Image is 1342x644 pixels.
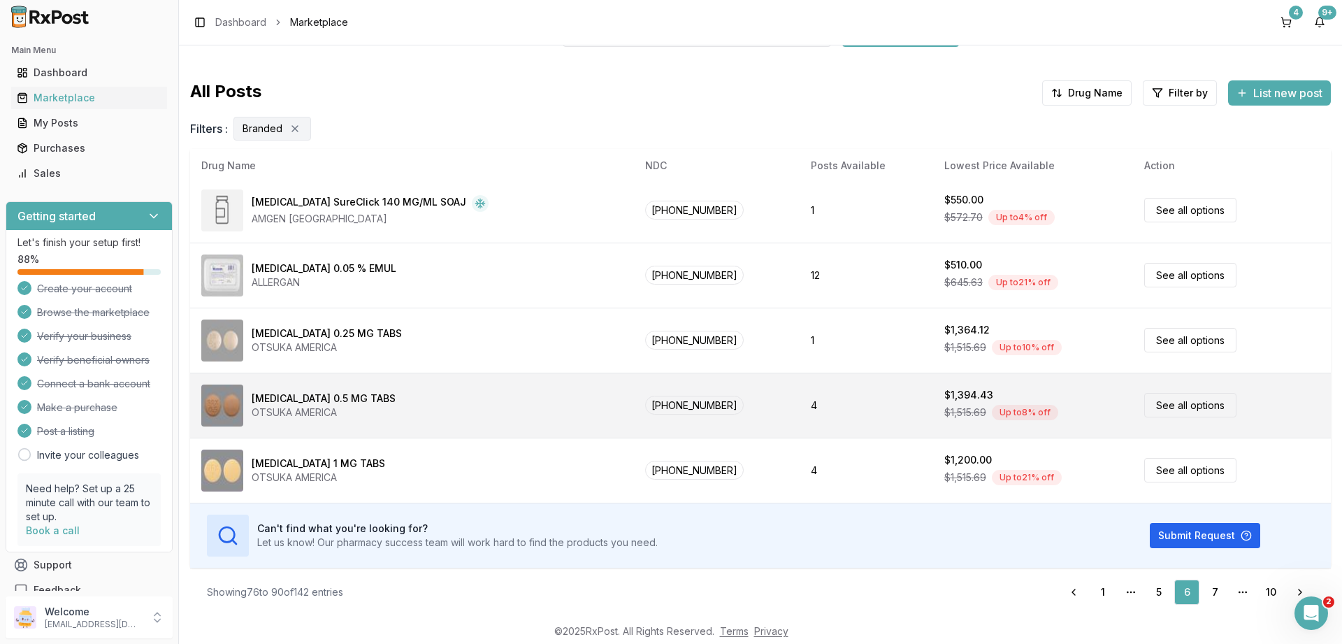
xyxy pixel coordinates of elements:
[800,243,933,308] td: 12
[17,116,161,130] div: My Posts
[11,110,167,136] a: My Posts
[252,341,402,355] div: OTSUKA AMERICA
[190,80,261,106] span: All Posts
[37,424,94,438] span: Post a listing
[6,162,173,185] button: Sales
[17,66,161,80] div: Dashboard
[14,606,36,629] img: User avatar
[45,619,142,630] p: [EMAIL_ADDRESS][DOMAIN_NAME]
[252,392,396,406] div: [MEDICAL_DATA] 0.5 MG TABS
[201,450,243,492] img: Rexulti 1 MG TABS
[944,341,986,355] span: $1,515.69
[1294,596,1328,630] iframe: Intercom live chat
[37,353,150,367] span: Verify beneficial owners
[6,137,173,159] button: Purchases
[800,373,933,438] td: 4
[252,471,385,485] div: OTSUKA AMERICA
[944,388,993,402] div: $1,394.43
[944,276,983,289] span: $645.63
[201,189,243,231] img: Repatha SureClick 140 MG/ML SOAJ
[11,60,167,85] a: Dashboard
[17,208,96,224] h3: Getting started
[11,136,167,161] a: Purchases
[17,236,161,250] p: Let's finish your setup first!
[6,62,173,84] button: Dashboard
[634,149,800,183] th: NDC
[37,306,150,320] span: Browse the marketplace
[1042,80,1132,106] button: Drug Name
[754,625,788,637] a: Privacy
[37,282,132,296] span: Create your account
[11,161,167,186] a: Sales
[1060,580,1314,605] nav: pagination
[207,585,343,599] div: Showing 76 to 90 of 142 entries
[6,552,173,578] button: Support
[1228,80,1331,106] button: List new post
[1133,149,1331,183] th: Action
[944,406,986,420] span: $1,515.69
[190,149,634,183] th: Drug Name
[37,448,139,462] a: Invite your colleagues
[6,6,95,28] img: RxPost Logo
[252,276,396,289] div: ALLERGAN
[1174,580,1199,605] a: 6
[26,482,152,524] p: Need help? Set up a 25 minute call with our team to set up.
[45,605,142,619] p: Welcome
[1144,328,1236,352] a: See all options
[37,401,117,415] span: Make a purchase
[1253,85,1322,101] span: List new post
[1318,6,1336,20] div: 9+
[944,193,983,207] div: $550.00
[201,255,243,296] img: Restasis 0.05 % EMUL
[800,149,933,183] th: Posts Available
[933,149,1134,183] th: Lowest Price Available
[17,252,39,266] span: 88 %
[992,470,1062,485] div: Up to 21 % off
[988,210,1055,225] div: Up to 4 % off
[1144,458,1236,482] a: See all options
[26,524,80,536] a: Book a call
[645,266,744,285] span: [PHONE_NUMBER]
[37,377,150,391] span: Connect a bank account
[288,122,302,136] button: Remove Branded filter
[645,201,744,220] span: [PHONE_NUMBER]
[800,178,933,243] td: 1
[1323,596,1334,608] span: 2
[992,405,1058,420] div: Up to 8 % off
[215,15,348,29] nav: breadcrumb
[34,583,81,597] span: Feedback
[720,625,749,637] a: Terms
[800,438,933,503] td: 4
[201,320,243,362] img: Rexulti 0.25 MG TABS
[252,457,385,471] div: [MEDICAL_DATA] 1 MG TABS
[1144,393,1236,417] a: See all options
[252,262,396,276] div: [MEDICAL_DATA] 0.05 % EMUL
[11,85,167,110] a: Marketplace
[988,275,1058,290] div: Up to 21 % off
[17,91,161,105] div: Marketplace
[1150,523,1260,548] button: Submit Request
[1275,11,1297,34] button: 4
[1143,80,1217,106] button: Filter by
[17,166,161,180] div: Sales
[6,112,173,134] button: My Posts
[992,340,1062,355] div: Up to 10 % off
[6,87,173,109] button: Marketplace
[1286,580,1314,605] a: Go to next page
[944,453,992,467] div: $1,200.00
[1090,580,1116,605] a: 1
[6,578,173,603] button: Feedback
[257,522,658,536] h3: Can't find what you're looking for?
[257,536,658,550] p: Let us know! Our pharmacy success team will work hard to find the products you need.
[645,461,744,480] span: [PHONE_NUMBER]
[11,45,167,56] h2: Main Menu
[201,385,243,427] img: Rexulti 0.5 MG TABS
[1144,263,1236,287] a: See all options
[944,471,986,485] span: $1,515.69
[944,323,990,337] div: $1,364.12
[290,15,348,29] span: Marketplace
[1202,580,1227,605] a: 7
[37,329,131,343] span: Verify your business
[252,195,466,212] div: [MEDICAL_DATA] SureClick 140 MG/ML SOAJ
